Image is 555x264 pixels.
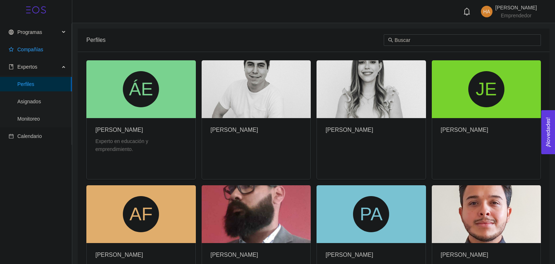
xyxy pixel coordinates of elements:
[326,250,373,259] div: [PERSON_NAME]
[123,196,159,232] div: AF
[17,64,37,70] span: Expertos
[468,71,504,107] div: JE
[353,196,389,232] div: PA
[17,133,42,139] span: Calendario
[541,110,555,154] button: Open Feedback Widget
[463,8,471,16] span: bell
[95,125,187,134] div: [PERSON_NAME]
[501,13,532,18] span: Emprendedor
[9,134,14,139] span: calendar
[211,250,302,259] div: [PERSON_NAME]
[123,71,159,107] div: ÁE
[211,125,258,134] div: [PERSON_NAME]
[9,64,14,69] span: book
[441,125,489,134] div: [PERSON_NAME]
[326,125,373,134] div: [PERSON_NAME]
[17,112,66,126] span: Monitoreo
[9,30,14,35] span: global
[95,137,187,153] div: Experto en educación y emprendimiento.
[17,47,43,52] span: Compañías
[495,5,537,10] span: [PERSON_NAME]
[9,47,14,52] span: star
[17,94,66,109] span: Asignados
[17,29,42,35] span: Programas
[395,36,537,44] input: Buscar
[441,250,489,259] div: [PERSON_NAME]
[483,6,490,17] span: HA
[95,250,143,259] div: [PERSON_NAME]
[86,30,384,50] div: Perfiles
[17,77,66,91] span: Perfiles
[388,38,393,43] span: search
